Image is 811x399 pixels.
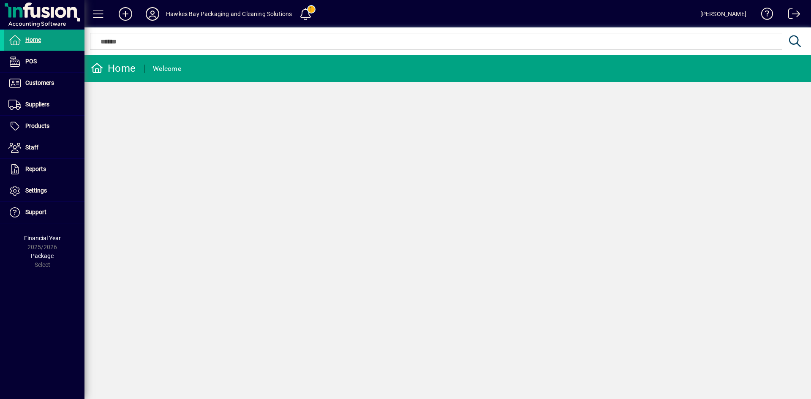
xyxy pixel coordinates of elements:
a: Knowledge Base [755,2,773,29]
div: Hawkes Bay Packaging and Cleaning Solutions [166,7,292,21]
span: POS [25,58,37,65]
a: Reports [4,159,84,180]
a: Customers [4,73,84,94]
span: Products [25,122,49,129]
span: Customers [25,79,54,86]
span: Reports [25,166,46,172]
a: POS [4,51,84,72]
button: Profile [139,6,166,22]
span: Suppliers [25,101,49,108]
a: Logout [782,2,800,29]
span: Home [25,36,41,43]
a: Products [4,116,84,137]
span: Financial Year [24,235,61,242]
div: [PERSON_NAME] [700,7,746,21]
a: Support [4,202,84,223]
a: Settings [4,180,84,201]
span: Package [31,252,54,259]
div: Welcome [153,62,181,76]
span: Settings [25,187,47,194]
div: Home [91,62,136,75]
a: Staff [4,137,84,158]
span: Staff [25,144,38,151]
button: Add [112,6,139,22]
span: Support [25,209,46,215]
a: Suppliers [4,94,84,115]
